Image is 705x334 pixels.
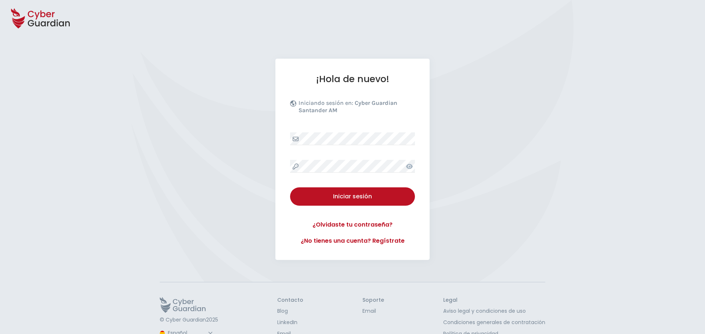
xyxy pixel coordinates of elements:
[362,297,384,304] h3: Soporte
[443,307,545,315] a: Aviso legal y condiciones de uso
[290,236,415,245] a: ¿No tienes una cuenta? Regístrate
[362,307,384,315] a: Email
[277,297,303,304] h3: Contacto
[290,73,415,85] h1: ¡Hola de nuevo!
[443,319,545,326] a: Condiciones generales de contratación
[290,187,415,206] button: Iniciar sesión
[277,319,303,326] a: LinkedIn
[299,99,413,118] p: Iniciando sesión en:
[160,317,218,323] p: © Cyber Guardian 2025
[296,192,409,201] div: Iniciar sesión
[290,220,415,229] a: ¿Olvidaste tu contraseña?
[299,99,397,114] b: Cyber Guardian Santander AM
[277,307,303,315] a: Blog
[443,297,545,304] h3: Legal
